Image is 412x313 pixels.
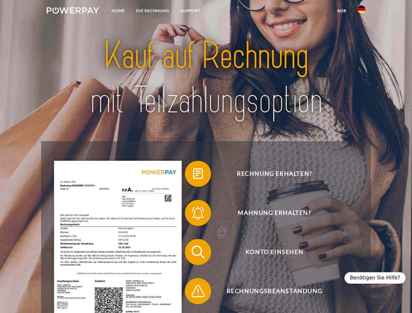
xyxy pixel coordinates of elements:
span: Rechnungsbeanstandung [194,278,354,304]
img: title-powerpay_de.svg [62,31,350,125]
a: agb [332,5,352,17]
a: SUPPORT [175,5,206,17]
a: Home [106,5,130,17]
span: Konto einsehen [194,239,354,265]
button: Mahnung erhalten? [185,200,355,226]
span: Rechnung erhalten? [194,161,354,187]
span: Mahnung erhalten? [194,200,354,226]
img: logo-powerpay-white.svg [47,7,99,14]
button: Rechnung erhalten? [185,161,355,187]
button: Rechnungsbeanstandung [185,278,355,304]
img: de [358,6,365,13]
img: qb_warning.svg [190,283,206,299]
div: Benötigen Sie Hilfe? [344,272,405,284]
img: qb_search.svg [190,244,206,260]
button: Konto einsehen [185,239,355,265]
a: DIE RECHNUNG [130,5,175,17]
img: qb_bill.svg [190,166,206,182]
img: qb_bell.svg [190,205,206,221]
